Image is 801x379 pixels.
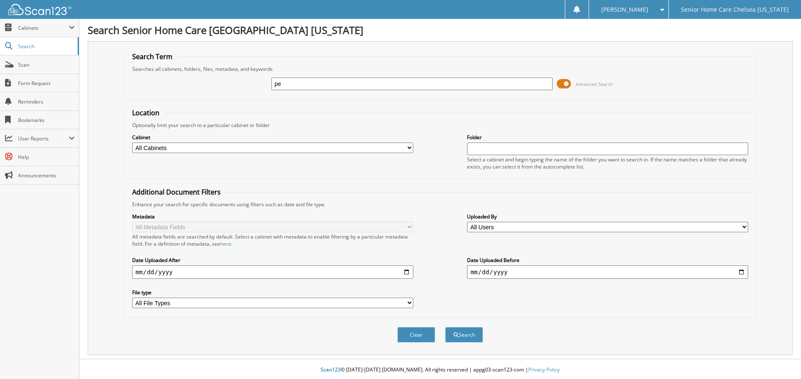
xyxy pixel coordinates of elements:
span: Help [18,153,75,161]
legend: Search Term [128,52,177,61]
button: Search [445,327,483,343]
label: Folder [467,134,748,141]
span: Advanced Search [576,81,613,87]
button: Clear [397,327,435,343]
span: Senior Home Care Chelsea [US_STATE] [681,7,789,12]
label: Date Uploaded After [132,257,413,264]
div: Select a cabinet and begin typing the name of the folder you want to search in. If the name match... [467,156,748,170]
div: Enhance your search for specific documents using filters such as date and file type. [128,201,752,208]
span: Bookmarks [18,117,75,124]
span: Reminders [18,98,75,105]
label: Metadata [132,213,413,220]
span: Scan [18,61,75,68]
legend: Additional Document Filters [128,187,225,197]
span: User Reports [18,135,69,142]
input: end [467,265,748,279]
label: File type [132,289,413,296]
img: scan123-logo-white.svg [8,4,71,15]
span: Scan123 [321,366,341,373]
a: here [220,240,231,247]
span: Cabinets [18,24,69,31]
span: Form Request [18,80,75,87]
div: All metadata fields are searched by default. Select a cabinet with metadata to enable filtering b... [132,233,413,247]
label: Uploaded By [467,213,748,220]
iframe: Chat Widget [759,339,801,379]
h1: Search Senior Home Care [GEOGRAPHIC_DATA] [US_STATE] [88,23,793,37]
input: start [132,265,413,279]
span: [PERSON_NAME] [601,7,648,12]
span: Announcements [18,172,75,179]
div: Optionally limit your search to a particular cabinet or folder [128,122,752,129]
a: Privacy Policy [528,366,560,373]
label: Cabinet [132,134,413,141]
legend: Location [128,108,164,117]
div: Searches all cabinets, folders, files, metadata, and keywords [128,65,752,73]
label: Date Uploaded Before [467,257,748,264]
span: Search [18,43,73,50]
